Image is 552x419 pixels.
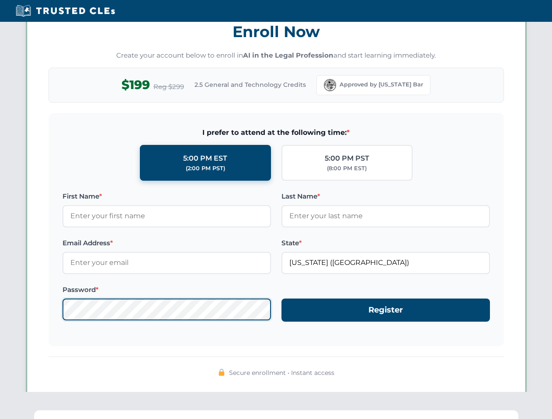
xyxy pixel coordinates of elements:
[62,252,271,274] input: Enter your email
[281,299,490,322] button: Register
[122,75,150,95] span: $199
[62,238,271,248] label: Email Address
[281,205,490,227] input: Enter your last name
[62,285,271,295] label: Password
[281,238,490,248] label: State
[281,252,490,274] input: Florida (FL)
[186,164,225,173] div: (2:00 PM PST)
[62,191,271,202] label: First Name
[327,164,367,173] div: (8:00 PM EST)
[325,153,369,164] div: 5:00 PM PST
[62,205,271,227] input: Enter your first name
[62,127,490,138] span: I prefer to attend at the following time:
[194,80,306,89] span: 2.5 General and Technology Credits
[324,79,336,91] img: Florida Bar
[49,51,504,61] p: Create your account below to enroll in and start learning immediately.
[13,4,118,17] img: Trusted CLEs
[153,82,184,92] span: Reg $299
[218,369,225,376] img: 🔒
[340,80,423,89] span: Approved by [US_STATE] Bar
[281,191,490,202] label: Last Name
[49,18,504,45] h3: Enroll Now
[243,51,333,59] strong: AI in the Legal Profession
[229,368,334,378] span: Secure enrollment • Instant access
[183,153,227,164] div: 5:00 PM EST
